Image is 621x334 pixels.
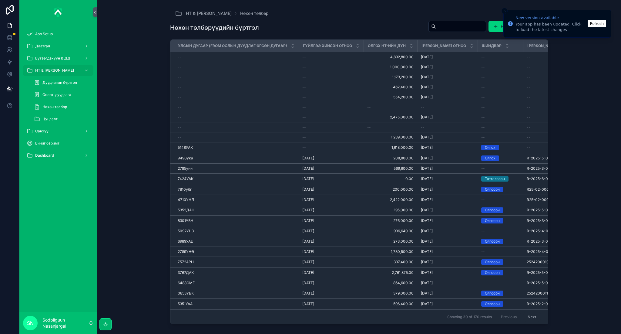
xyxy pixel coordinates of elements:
[367,270,414,275] span: 2,761,875.00
[302,135,360,140] a: --
[367,218,414,223] span: 276,000.00
[527,187,553,192] span: R25-02-00020
[178,156,193,161] span: 9490ука
[421,166,433,171] span: [DATE]
[302,105,360,110] a: --
[302,270,314,275] span: [DATE]
[35,32,53,36] span: App Setup
[481,75,519,80] a: --
[302,166,314,171] span: [DATE]
[485,207,500,213] div: Олгосон
[302,239,360,244] a: [DATE]
[178,166,295,171] a: 2785уни
[481,85,485,90] span: --
[502,8,508,14] button: Close toast
[302,187,314,192] span: [DATE]
[302,145,360,150] a: --
[421,176,474,181] a: [DATE]
[178,75,295,80] a: --
[421,75,474,80] a: [DATE]
[302,281,360,285] a: [DATE]
[527,105,530,110] span: --
[421,75,433,80] span: [DATE]
[421,197,474,202] a: [DATE]
[421,270,433,275] span: [DATE]
[302,125,360,130] a: --
[302,145,306,150] span: --
[421,166,474,171] a: [DATE]
[178,55,181,60] span: --
[302,187,360,192] a: [DATE]
[481,229,485,233] span: --
[421,239,474,244] a: [DATE]
[481,270,519,275] a: Олгосон
[367,145,414,150] span: 1,618,000.00
[421,65,474,70] a: [DATE]
[302,249,314,254] span: [DATE]
[240,10,269,16] a: Нөхөн төлбөр
[178,125,295,130] a: --
[367,187,414,192] a: 200,000.00
[421,249,433,254] span: [DATE]
[421,229,433,233] span: [DATE]
[178,145,193,150] span: 5148УАК
[421,208,433,213] span: [DATE]
[367,208,414,213] a: 195,000.00
[178,270,295,275] a: 3767ДАХ
[23,29,93,39] a: App Setup
[30,89,93,100] a: Ослын дуудлага
[481,207,519,213] a: Олгосон
[178,281,195,285] span: 6488ӨМЕ
[30,114,93,124] a: Цуцлалт
[421,218,433,223] span: [DATE]
[302,249,360,254] a: [DATE]
[481,249,519,254] a: --
[23,126,93,137] a: Санхүү
[421,105,425,110] span: --
[54,7,62,17] img: App logo
[23,41,93,52] a: Даатгал
[178,187,192,192] span: 7810убг
[485,155,495,161] div: Олгох
[302,156,314,161] span: [DATE]
[367,85,414,90] a: 462,400.00
[367,75,414,80] span: 1,173,200.00
[178,95,181,100] span: --
[485,270,500,275] div: Олгосон
[488,21,548,32] a: Нөхөн төлбөр нэмэх
[527,270,556,275] span: R-2025-5-01020
[588,20,606,27] button: Refresh
[302,85,306,90] span: --
[485,218,500,223] div: Олгосон
[178,105,181,110] span: --
[302,229,360,233] a: [DATE]
[481,55,485,60] span: --
[481,166,519,171] a: --
[178,239,295,244] a: 6989УАЕ
[527,156,555,161] span: R-2025-5-01152
[421,260,433,264] span: [DATE]
[481,55,519,60] a: --
[527,218,557,223] span: R-2025-3-00598
[178,208,194,213] span: 5352ДАН
[302,75,306,80] span: --
[367,166,414,171] a: 569,600.00
[421,145,433,150] span: [DATE]
[527,75,530,80] span: --
[367,229,414,233] span: 936,640.00
[302,65,360,70] a: --
[178,166,193,171] span: 2785уни
[302,95,360,100] a: --
[178,176,193,181] span: 7424УАК
[367,135,414,140] a: 1,239,000.00
[178,156,295,161] a: 9490ука
[481,105,485,110] span: --
[302,208,314,213] span: [DATE]
[302,197,314,202] span: [DATE]
[367,115,414,120] a: 2,475,000.00
[42,117,58,121] span: Цуцлалт
[178,197,194,202] span: 4710УНЛ
[421,270,474,275] a: [DATE]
